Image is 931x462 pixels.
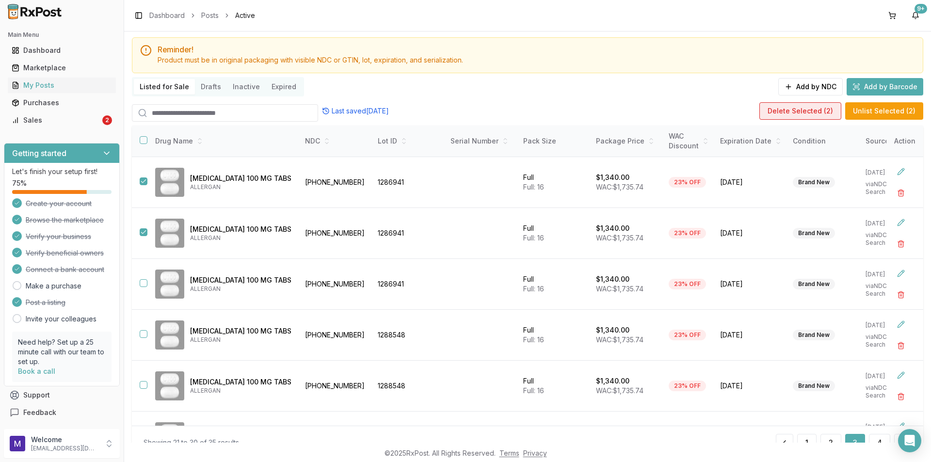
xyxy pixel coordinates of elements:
[596,234,643,242] span: WAC: $1,735.74
[299,310,372,361] td: [PHONE_NUMBER]
[523,285,544,293] span: Full: 16
[523,335,544,344] span: Full: 16
[523,183,544,191] span: Full: 16
[450,136,512,146] div: Serial Number
[866,384,902,399] p: via NDC Search
[155,168,184,197] img: Ubrelvy 100 MG TABS
[669,228,706,239] div: 23% OFF
[866,169,902,176] p: [DATE]
[18,337,106,366] p: Need help? Set up a 25 minute call with our team to set up.
[669,177,706,188] div: 23% OFF
[149,11,185,20] a: Dashboard
[4,95,120,111] button: Purchases
[190,234,291,242] p: ALLERGAN
[596,335,643,344] span: WAC: $1,735.74
[8,77,116,94] a: My Posts
[720,177,781,187] span: [DATE]
[190,183,291,191] p: ALLERGAN
[158,46,915,53] h5: Reminder!
[866,271,902,278] p: [DATE]
[669,131,708,151] div: WAC Discount
[596,183,643,191] span: WAC: $1,735.74
[793,279,835,289] div: Brand New
[669,330,706,340] div: 23% OFF
[26,265,104,274] span: Connect a bank account
[892,163,910,180] button: Edit
[26,248,104,258] span: Verify beneficial owners
[12,115,100,125] div: Sales
[4,4,66,19] img: RxPost Logo
[155,270,184,299] img: Ubrelvy 100 MG TABS
[759,102,841,120] button: Delete Selected (2)
[908,8,923,23] button: 9+
[892,265,910,282] button: Edit
[720,136,781,146] div: Expiration Date
[155,136,291,146] div: Drug Name
[12,167,112,176] p: Let's finish your setup first!
[4,43,120,58] button: Dashboard
[820,434,841,451] button: 2
[26,215,104,225] span: Browse the marketplace
[517,157,590,208] td: Full
[596,376,629,386] p: $1,340.00
[12,63,112,73] div: Marketplace
[869,434,890,451] button: 4
[12,46,112,55] div: Dashboard
[4,112,120,128] button: Sales2
[596,285,643,293] span: WAC: $1,735.74
[266,79,302,95] button: Expired
[596,223,629,233] p: $1,340.00
[866,231,902,247] p: via NDC Search
[596,325,629,335] p: $1,340.00
[892,417,910,435] button: Edit
[190,224,291,234] p: [MEDICAL_DATA] 100 MG TABS
[155,320,184,350] img: Ubrelvy 100 MG TABS
[669,381,706,391] div: 23% OFF
[787,126,860,157] th: Condition
[10,436,25,451] img: User avatar
[378,136,439,146] div: Lot ID
[793,228,835,239] div: Brand New
[847,78,923,96] button: Add by Barcode
[12,98,112,108] div: Purchases
[12,147,66,159] h3: Getting started
[517,310,590,361] td: Full
[8,31,116,39] h2: Main Menu
[845,102,923,120] button: Unlist Selected (2)
[26,199,92,208] span: Create your account
[517,126,590,157] th: Pack Size
[8,112,116,129] a: Sales2
[892,337,910,354] button: Delete
[866,423,902,431] p: [DATE]
[892,286,910,303] button: Delete
[31,435,98,445] p: Welcome
[596,274,629,284] p: $1,340.00
[669,279,706,289] div: 23% OFF
[4,404,120,421] button: Feedback
[190,275,291,285] p: [MEDICAL_DATA] 100 MG TABS
[372,361,445,412] td: 1288548
[596,386,643,395] span: WAC: $1,735.74
[322,106,389,116] div: Last saved [DATE]
[720,330,781,340] span: [DATE]
[778,78,843,96] button: Add by NDC
[190,285,291,293] p: ALLERGAN
[26,281,81,291] a: Make a purchase
[26,314,96,324] a: Invite your colleagues
[866,372,902,380] p: [DATE]
[372,259,445,310] td: 1286941
[195,79,227,95] button: Drafts
[892,388,910,405] button: Delete
[866,321,902,329] p: [DATE]
[517,208,590,259] td: Full
[523,234,544,242] span: Full: 16
[797,434,817,451] button: 1
[4,386,120,404] button: Support
[720,279,781,289] span: [DATE]
[517,361,590,412] td: Full
[134,79,195,95] button: Listed for Sale
[523,449,547,457] a: Privacy
[886,126,923,157] th: Action
[144,438,239,447] div: Showing 21 to 30 of 35 results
